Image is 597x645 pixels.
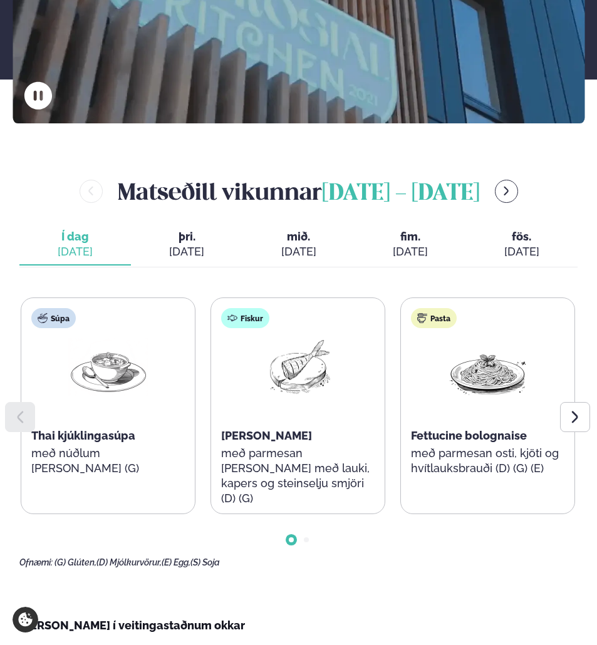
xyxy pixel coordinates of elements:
[68,338,148,396] img: Soup.png
[55,557,96,567] span: (G) Glúten,
[365,229,456,244] span: fim.
[417,313,427,323] img: pasta.svg
[38,313,48,323] img: soup.svg
[411,308,457,328] div: Pasta
[29,244,121,259] div: [DATE]
[31,429,135,442] span: Thai kjúklingasúpa
[355,224,466,266] button: fim. [DATE]
[476,244,568,259] div: [DATE]
[141,244,232,259] div: [DATE]
[411,446,564,476] p: með parmesan osti, kjöti og hvítlauksbrauði (D) (G) (E)
[29,229,121,244] span: Í dag
[365,244,456,259] div: [DATE]
[252,244,344,259] div: [DATE]
[258,338,338,396] img: Fish.png
[80,180,103,203] button: menu-btn-left
[221,446,375,506] p: með parmesan [PERSON_NAME] með lauki, kapers og steinselju smjöri (D) (G)
[19,224,131,266] button: Í dag [DATE]
[252,229,344,244] span: mið.
[31,308,76,328] div: Súpa
[466,224,578,266] button: fös. [DATE]
[448,338,528,396] img: Spagetti.png
[411,429,527,442] span: Fettucine bolognaise
[304,537,309,542] span: Go to slide 2
[242,224,354,266] button: mið. [DATE]
[141,229,232,244] span: þri.
[322,183,480,205] span: [DATE] - [DATE]
[221,308,269,328] div: Fiskur
[131,224,242,266] button: þri. [DATE]
[118,173,480,209] h2: Matseðill vikunnar
[162,557,190,567] span: (E) Egg,
[19,619,245,632] span: [PERSON_NAME] í veitingastaðnum okkar
[96,557,162,567] span: (D) Mjólkurvörur,
[289,537,294,542] span: Go to slide 1
[31,446,185,476] p: með núðlum [PERSON_NAME] (G)
[495,180,518,203] button: menu-btn-right
[227,313,237,323] img: fish.svg
[190,557,220,567] span: (S) Soja
[221,429,312,442] span: [PERSON_NAME]
[13,607,38,632] a: Cookie settings
[19,557,53,567] span: Ofnæmi:
[476,229,568,244] span: fös.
